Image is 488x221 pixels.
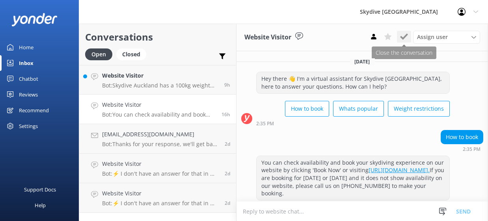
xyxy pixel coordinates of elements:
p: Bot: ⚡ I don't have an answer for that in my knowledge base. Please try and rephrase your questio... [102,200,219,207]
div: Home [19,39,34,55]
span: Assign user [417,33,448,41]
div: Inbox [19,55,34,71]
div: Help [35,197,46,213]
p: Bot: Skydive Auckland has a 100kg weight restriction for tandem skydiving. However, it may be pos... [102,82,218,89]
h4: Website Visitor [102,71,218,80]
h4: Website Visitor [102,189,219,198]
a: Website VisitorBot:⚡ I don't have an answer for that in my knowledge base. Please try and rephras... [79,154,236,183]
strong: 2:35 PM [463,147,481,152]
span: 10:37pm 14-Aug-2025 (UTC +12:00) Pacific/Auckland [225,170,230,177]
p: Bot: Thanks for your response, we'll get back to you as soon as we can during opening hours. [102,141,219,148]
a: [URL][DOMAIN_NAME]. [369,166,430,174]
p: Bot: You can check availability and book your skydiving experience on our website by clicking 'Bo... [102,111,216,118]
img: yonder-white-logo.png [12,13,57,26]
span: 07:56pm 14-Aug-2025 (UTC +12:00) Pacific/Auckland [225,200,230,206]
div: Hey there 👋 I'm a virtual assistant for Skydive [GEOGRAPHIC_DATA], here to answer your questions.... [257,72,449,93]
a: Open [85,50,116,58]
strong: 2:35 PM [256,121,274,126]
a: Website VisitorBot:Skydive Auckland has a 100kg weight restriction for tandem skydiving. However,... [79,65,236,95]
div: Open [85,48,112,60]
a: [EMAIL_ADDRESS][DOMAIN_NAME]Bot:Thanks for your response, we'll get back to you as soon as we can... [79,124,236,154]
span: 09:58pm 16-Aug-2025 (UTC +12:00) Pacific/Auckland [224,82,230,88]
div: Support Docs [24,182,56,197]
div: Chatbot [19,71,38,87]
a: Website VisitorBot:You can check availability and book your skydiving experience on our website b... [79,95,236,124]
h4: [EMAIL_ADDRESS][DOMAIN_NAME] [102,130,219,139]
button: How to book [285,101,329,117]
h4: Website Visitor [102,160,219,168]
span: [DATE] [350,58,375,65]
span: 06:42am 15-Aug-2025 (UTC +12:00) Pacific/Auckland [225,141,230,147]
button: Whats popular [333,101,384,117]
p: Bot: ⚡ I don't have an answer for that in my knowledge base. Please try and rephrase your questio... [102,170,219,177]
div: Recommend [19,102,49,118]
a: Closed [116,50,150,58]
div: 02:35pm 16-Aug-2025 (UTC +12:00) Pacific/Auckland [256,121,450,126]
h3: Website Visitor [244,32,291,43]
div: 02:35pm 16-Aug-2025 (UTC +12:00) Pacific/Auckland [441,146,483,152]
div: How to book [441,130,483,144]
div: You can check availability and book your skydiving experience on our website by clicking 'Book No... [257,156,449,200]
h4: Website Visitor [102,100,216,109]
div: Settings [19,118,38,134]
div: Closed [116,48,146,60]
div: Reviews [19,87,38,102]
span: 02:35pm 16-Aug-2025 (UTC +12:00) Pacific/Auckland [222,111,230,118]
a: Website VisitorBot:⚡ I don't have an answer for that in my knowledge base. Please try and rephras... [79,183,236,213]
h2: Conversations [85,30,230,45]
div: Assign User [413,31,480,43]
button: Weight restrictions [388,101,450,117]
